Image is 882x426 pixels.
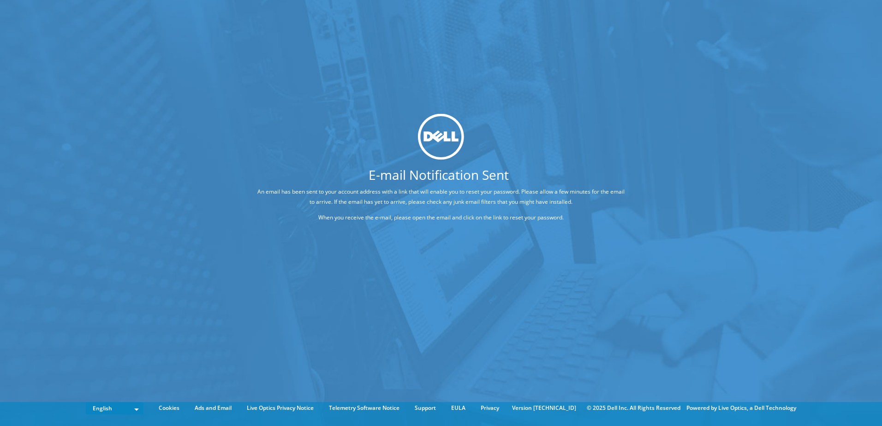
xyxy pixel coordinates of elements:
a: Privacy [474,403,506,413]
a: EULA [444,403,472,413]
li: Version [TECHNICAL_ID] [507,403,581,413]
a: Ads and Email [188,403,238,413]
a: Live Optics Privacy Notice [240,403,321,413]
h1: E-mail Notification Sent [220,168,657,181]
img: dell_svg_logo.svg [418,113,464,160]
li: © 2025 Dell Inc. All Rights Reserved [582,403,685,413]
a: Support [408,403,443,413]
p: An email has been sent to your account address with a link that will enable you to reset your pas... [255,187,627,207]
p: When you receive the e-mail, please open the email and click on the link to reset your password. [255,213,627,223]
a: Cookies [152,403,186,413]
a: Telemetry Software Notice [322,403,406,413]
li: Powered by Live Optics, a Dell Technology [686,403,796,413]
